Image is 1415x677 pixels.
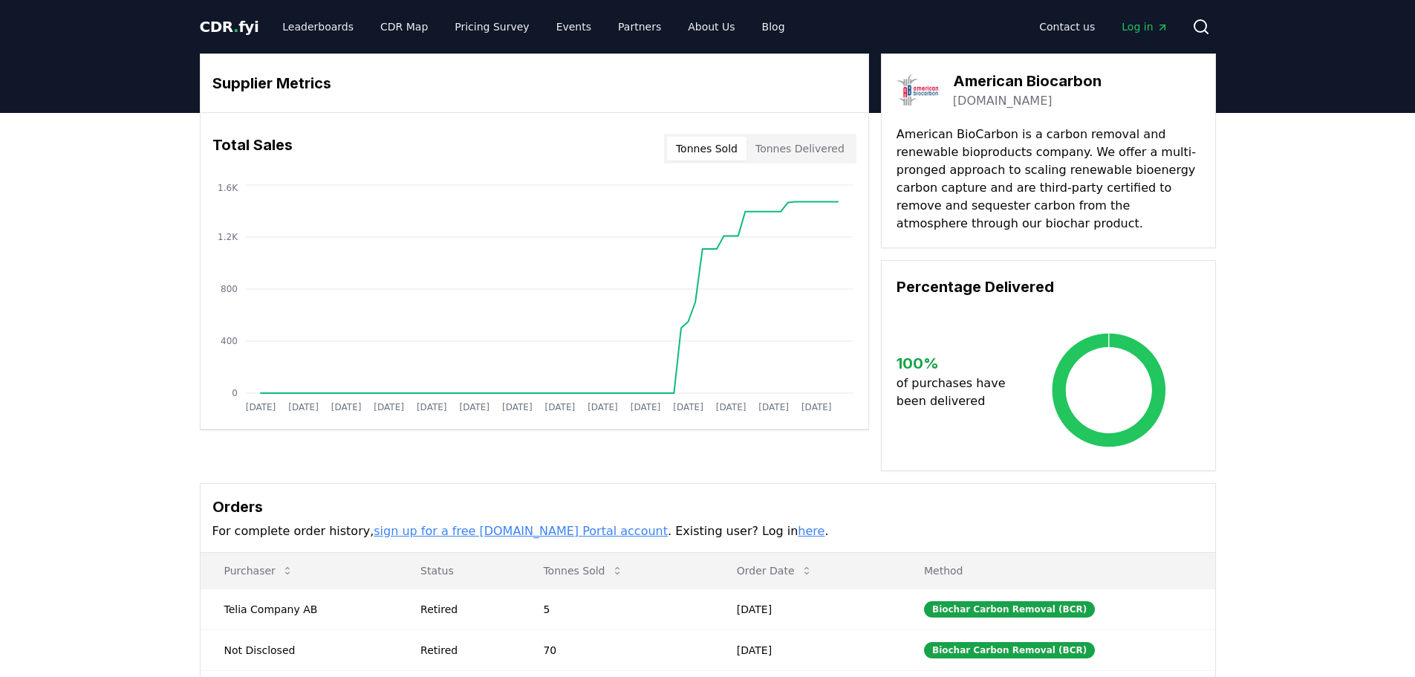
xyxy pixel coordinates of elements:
h3: Percentage Delivered [897,276,1200,298]
span: Log in [1122,19,1168,34]
tspan: [DATE] [673,402,703,412]
a: CDR Map [368,13,440,40]
tspan: 1.6K [218,183,238,193]
tspan: 400 [221,336,238,346]
button: Tonnes Delivered [746,137,853,161]
tspan: [DATE] [715,402,746,412]
tspan: [DATE] [331,402,361,412]
a: sign up for a free [DOMAIN_NAME] Portal account [374,524,668,538]
a: Partners [606,13,673,40]
p: of purchases have been delivered [897,375,1018,410]
a: About Us [676,13,746,40]
tspan: [DATE] [801,402,831,412]
a: Pricing Survey [443,13,541,40]
tspan: [DATE] [588,402,618,412]
a: [DOMAIN_NAME] [953,92,1053,110]
button: Tonnes Sold [667,137,746,161]
button: Purchaser [212,556,305,586]
div: Biochar Carbon Removal (BCR) [924,601,1095,618]
td: [DATE] [713,629,900,670]
a: Events [544,13,603,40]
img: American Biocarbon-logo [897,69,938,111]
p: Method [912,563,1203,578]
h3: Orders [212,496,1203,518]
tspan: [DATE] [374,402,404,412]
td: Telia Company AB [201,589,397,629]
button: Tonnes Sold [531,556,634,586]
tspan: [DATE] [245,402,276,412]
tspan: [DATE] [416,402,446,412]
td: 70 [519,629,712,670]
tspan: [DATE] [288,402,319,412]
a: Leaderboards [270,13,365,40]
h3: Supplier Metrics [212,72,856,94]
a: Contact us [1027,13,1107,40]
tspan: 800 [221,284,238,294]
tspan: [DATE] [544,402,575,412]
nav: Main [270,13,796,40]
h3: Total Sales [212,134,293,163]
a: CDR.fyi [200,16,259,37]
nav: Main [1027,13,1180,40]
td: Not Disclosed [201,629,397,670]
a: here [798,524,824,538]
div: Retired [420,602,507,617]
tspan: 1.2K [218,232,238,242]
span: CDR fyi [200,18,259,36]
a: Blog [750,13,797,40]
div: Retired [420,643,507,658]
td: 5 [519,589,712,629]
tspan: 0 [232,388,238,398]
button: Order Date [725,556,824,586]
tspan: [DATE] [630,402,660,412]
tspan: [DATE] [758,402,789,412]
td: [DATE] [713,589,900,629]
div: Biochar Carbon Removal (BCR) [924,642,1095,658]
tspan: [DATE] [502,402,533,412]
a: Log in [1110,13,1180,40]
p: American BioCarbon is a carbon removal and renewable bioproducts company. We offer a multi-pronge... [897,126,1200,233]
p: Status [409,563,507,578]
p: For complete order history, . Existing user? Log in . [212,522,1203,540]
span: . [233,18,238,36]
h3: American Biocarbon [953,70,1102,92]
h3: 100 % [897,352,1018,375]
tspan: [DATE] [459,402,489,412]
